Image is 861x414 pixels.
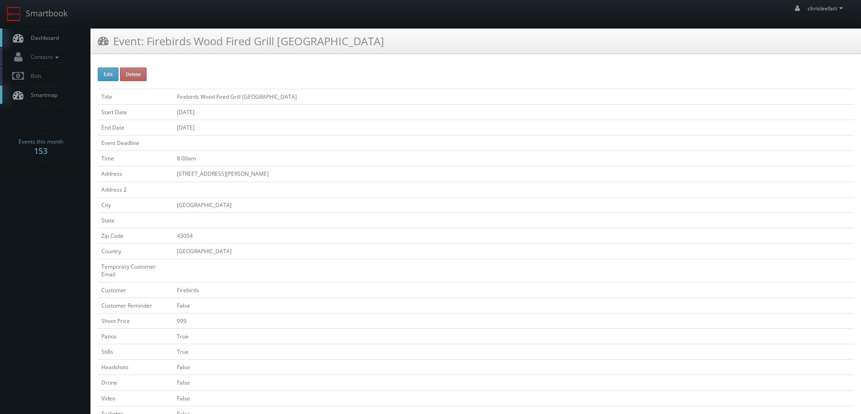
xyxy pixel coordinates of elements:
strong: 153 [34,145,48,156]
span: Dashboard [26,34,59,42]
td: True [173,328,854,344]
span: Bids [26,72,42,80]
td: Address [98,166,173,182]
td: Event Deadline [98,135,173,151]
span: Events this month [19,137,63,146]
td: 43054 [173,228,854,243]
td: [DATE] [173,104,854,120]
td: Firebirds [173,282,854,298]
td: 999 [173,313,854,328]
td: Time [98,151,173,166]
td: False [173,390,854,406]
td: Country [98,244,173,259]
td: Drone [98,375,173,390]
td: Stills [98,344,173,360]
button: Edit [98,67,119,81]
span: Contacts [26,53,61,61]
td: Start Date [98,104,173,120]
td: False [173,298,854,313]
td: Temporary Customer Email [98,259,173,282]
td: [GEOGRAPHIC_DATA] [173,197,854,212]
td: City [98,197,173,212]
td: 8:00am [173,151,854,166]
td: False [173,375,854,390]
td: [GEOGRAPHIC_DATA] [173,244,854,259]
td: Customer Reminder [98,298,173,313]
td: Customer [98,282,173,298]
h3: Event: Firebirds Wood Fired Grill [GEOGRAPHIC_DATA] [98,33,384,49]
td: False [173,360,854,375]
td: Firebirds Wood Fired Grill [GEOGRAPHIC_DATA] [173,89,854,104]
td: Shoot Price [98,313,173,328]
td: State [98,212,173,228]
td: Zip Code [98,228,173,243]
td: [DATE] [173,120,854,135]
span: Smartmap [26,91,57,99]
td: Panos [98,328,173,344]
td: [STREET_ADDRESS][PERSON_NAME] [173,166,854,182]
td: Video [98,390,173,406]
td: Address 2 [98,182,173,197]
button: Delete [120,67,147,81]
img: smartbook-logo.png [7,7,21,21]
td: Title [98,89,173,104]
td: End Date [98,120,173,135]
span: chrisleefatt [808,5,846,12]
td: True [173,344,854,360]
td: Headshots [98,360,173,375]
